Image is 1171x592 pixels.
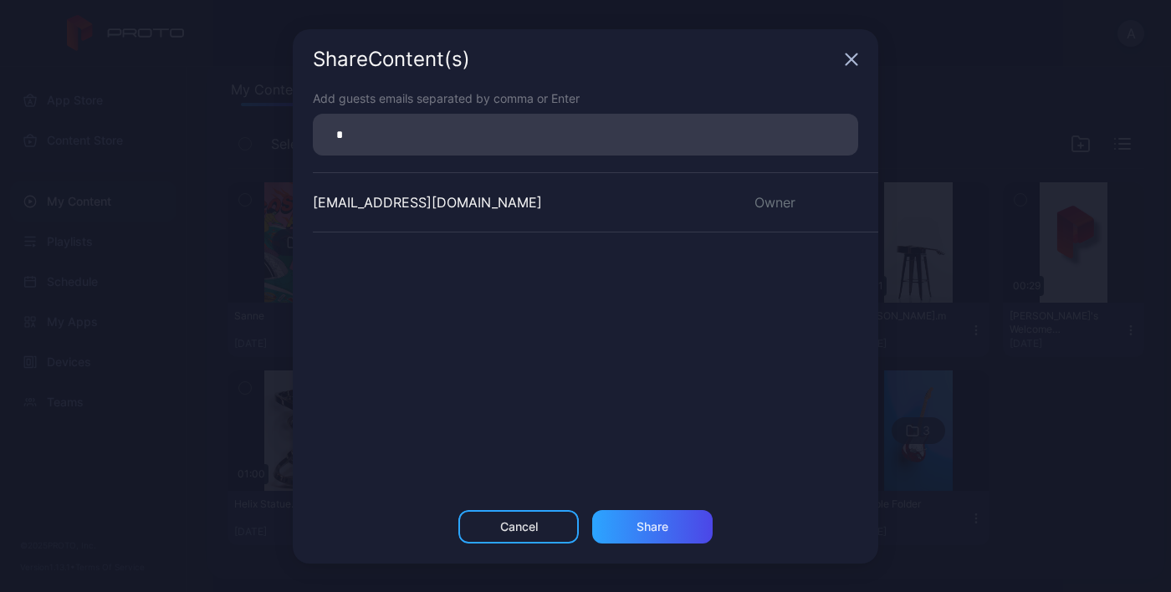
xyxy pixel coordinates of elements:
[458,510,579,544] button: Cancel
[313,192,542,212] div: [EMAIL_ADDRESS][DOMAIN_NAME]
[313,49,838,69] div: Share Content (s)
[313,89,858,107] div: Add guests emails separated by comma or Enter
[734,192,878,212] div: Owner
[500,520,538,533] div: Cancel
[592,510,713,544] button: Share
[637,520,668,533] div: Share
